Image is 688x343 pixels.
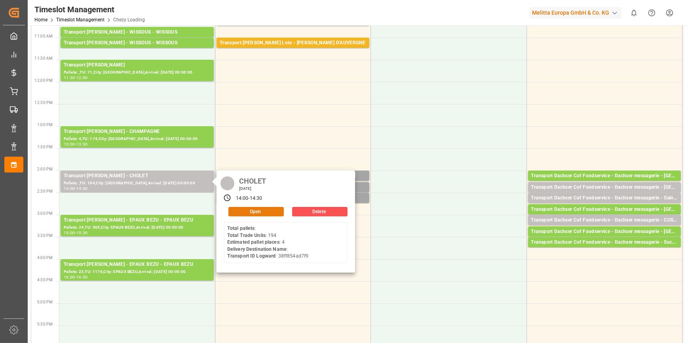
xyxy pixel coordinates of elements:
b: Transport ID Logward [227,253,276,259]
div: 12:00 [76,76,88,80]
div: Transport Dachser Cof Foodservice - Dachser messagerie - Sucy-en-Brie [531,239,678,246]
div: 14:30 [250,195,262,202]
span: 3:30 PM [37,233,53,238]
div: Pallets: 1,TU: ,City: [GEOGRAPHIC_DATA],Arrival: [DATE] 00:00:00 [531,236,678,243]
div: 11:30 [64,76,75,80]
div: - [75,187,76,190]
span: 12:00 PM [34,78,53,83]
div: Transport Dachser Cof Foodservice - Dachser messagerie - [GEOGRAPHIC_DATA] [531,184,678,191]
span: 3:00 PM [37,211,53,216]
span: 2:30 PM [37,189,53,193]
div: 14:30 [76,187,88,190]
div: Transport [PERSON_NAME] - EPAUX BEZU - EPAUX BEZU [64,261,211,269]
a: Home [34,17,48,23]
span: 5:30 PM [37,322,53,326]
b: Total pallets [227,226,255,231]
div: 15:00 [64,231,75,235]
div: Transport [PERSON_NAME] - EPAUX BEZU - EPAUX BEZU [64,216,211,224]
span: 4:00 PM [37,256,53,260]
div: 16:30 [76,275,88,279]
span: 11:30 AM [34,56,53,61]
span: 11:00 AM [34,34,53,38]
div: CHOLET [236,174,269,186]
div: - [75,76,76,80]
div: Transport Dachser Cof Foodservice - Dachser messagerie - [GEOGRAPHIC_DATA] [531,172,678,180]
div: Transport [PERSON_NAME] [64,61,211,69]
b: Delivery Destination Name [227,246,287,252]
b: Total Trade Units [227,233,266,238]
div: Pallets: ,TU: 120,City: [GEOGRAPHIC_DATA],Arrival: [DATE] 00:00:00 [531,214,678,220]
div: 16:00 [64,275,75,279]
button: Open [228,207,284,216]
div: Transport Dachser Cof Foodservice - Dachser messagerie - [GEOGRAPHIC_DATA] [531,228,678,236]
div: Transport Dachser Cof Foodservice - Dachser messagerie - [GEOGRAPHIC_DATA] [531,206,678,214]
div: Transport [PERSON_NAME] - CHOLET [64,172,211,180]
span: 5:00 PM [37,300,53,304]
span: 2:00 PM [37,167,53,171]
span: 1:00 PM [37,123,53,127]
span: 1:30 PM [37,145,53,149]
div: Timeslot Management [34,4,145,15]
div: Transport Dachser Cof Foodservice - Dachser messagerie - CUSSET [531,216,678,224]
div: Pallets: 7,TU: 42,City: COURNON D'AUVERGNE,Arrival: [DATE] 00:00:00 [220,47,366,54]
div: [DATE] [236,186,269,191]
div: - [75,231,76,235]
div: Pallets: 4,TU: 174,City: [GEOGRAPHIC_DATA],Arrival: [DATE] 00:00:00 [64,136,211,142]
button: Delete [292,207,348,216]
div: Pallets: ,TU: 71,City: [GEOGRAPHIC_DATA],Arrival: [DATE] 00:00:00 [64,69,211,76]
div: Transport [PERSON_NAME] - WISSOUS - WISSOUS [64,28,211,36]
a: Timeslot Management [56,17,105,23]
div: Pallets: 10,TU: ,City: WISSOUS,Arrival: [DATE] 00:00:00 [64,47,211,54]
div: Transport [PERSON_NAME] - WISSOUS - WISSOUS [64,39,211,47]
button: Melitta Europa GmbH & Co. KG [529,5,625,20]
div: 15:30 [76,231,88,235]
div: Transport [PERSON_NAME] Lots - [PERSON_NAME] D'AUVERGNE [220,39,366,47]
div: Pallets: 1,TU: 95,City: [GEOGRAPHIC_DATA],Arrival: [DATE] 00:00:00 [531,246,678,253]
div: Pallets: 1,TU: 11,City: [GEOGRAPHIC_DATA],Arrival: [DATE] 00:00:00 [531,202,678,209]
div: Pallets: 24,TU: 565,City: EPAUX BEZU,Arrival: [DATE] 00:00:00 [64,224,211,231]
div: Pallets: ,TU: 77,City: [GEOGRAPHIC_DATA],Arrival: [DATE] 00:00:00 [531,224,678,231]
div: : : 194 : 4 : : 38ff854ad7f9 [227,225,308,260]
div: - [248,195,249,202]
div: - [75,142,76,146]
div: 14:00 [236,195,249,202]
div: Pallets: 1,TU: 132,City: [GEOGRAPHIC_DATA],Arrival: [DATE] 00:00:00 [531,180,678,187]
div: Melitta Europa GmbH & Co. KG [529,7,622,19]
div: 13:00 [64,142,75,146]
div: Pallets: 23,TU: 1176,City: EPAUX BEZU,Arrival: [DATE] 00:00:00 [64,269,211,275]
div: 13:30 [76,142,88,146]
div: 14:00 [64,187,75,190]
div: Pallets: 20,TU: 562,City: WISSOUS,Arrival: [DATE] 00:00:00 [64,36,211,43]
div: Transport Dachser Cof Foodservice - Dachser messagerie - Saint Berthevin [531,194,678,202]
div: Pallets: ,TU: 194,City: [GEOGRAPHIC_DATA],Arrival: [DATE] 00:00:00 [64,180,211,187]
div: - [75,275,76,279]
button: Help Center [643,4,661,22]
b: Estimated pallet places [227,239,279,245]
div: Transport [PERSON_NAME] - CHAMPAGNE [64,128,211,136]
div: Pallets: 2,TU: 20,City: [GEOGRAPHIC_DATA],Arrival: [DATE] 00:00:00 [531,191,678,198]
span: 12:30 PM [34,100,53,105]
button: show 0 new notifications [625,4,643,22]
span: 4:30 PM [37,278,53,282]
